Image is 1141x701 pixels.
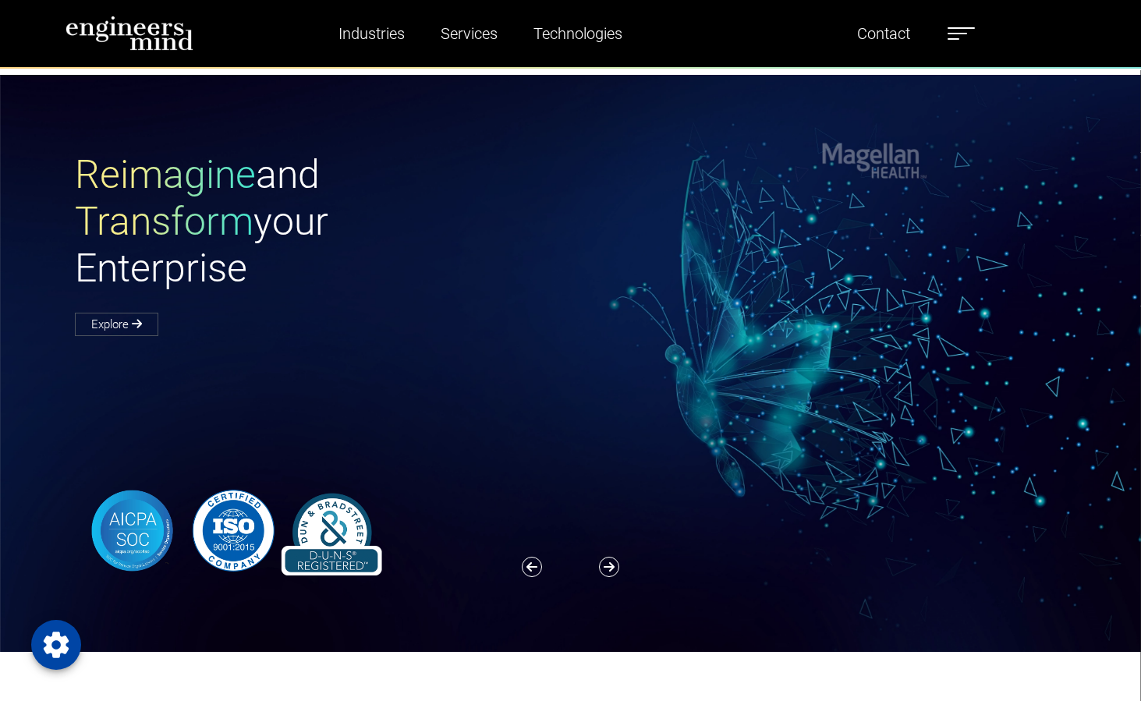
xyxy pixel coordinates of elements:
[851,16,916,51] a: Contact
[75,313,158,336] a: Explore
[75,152,256,197] span: Reimagine
[434,16,504,51] a: Services
[75,151,571,292] h1: and your Enterprise
[332,16,411,51] a: Industries
[66,16,194,51] img: logo
[75,199,253,244] span: Transform
[75,486,391,576] img: banner-logo
[527,16,629,51] a: Technologies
